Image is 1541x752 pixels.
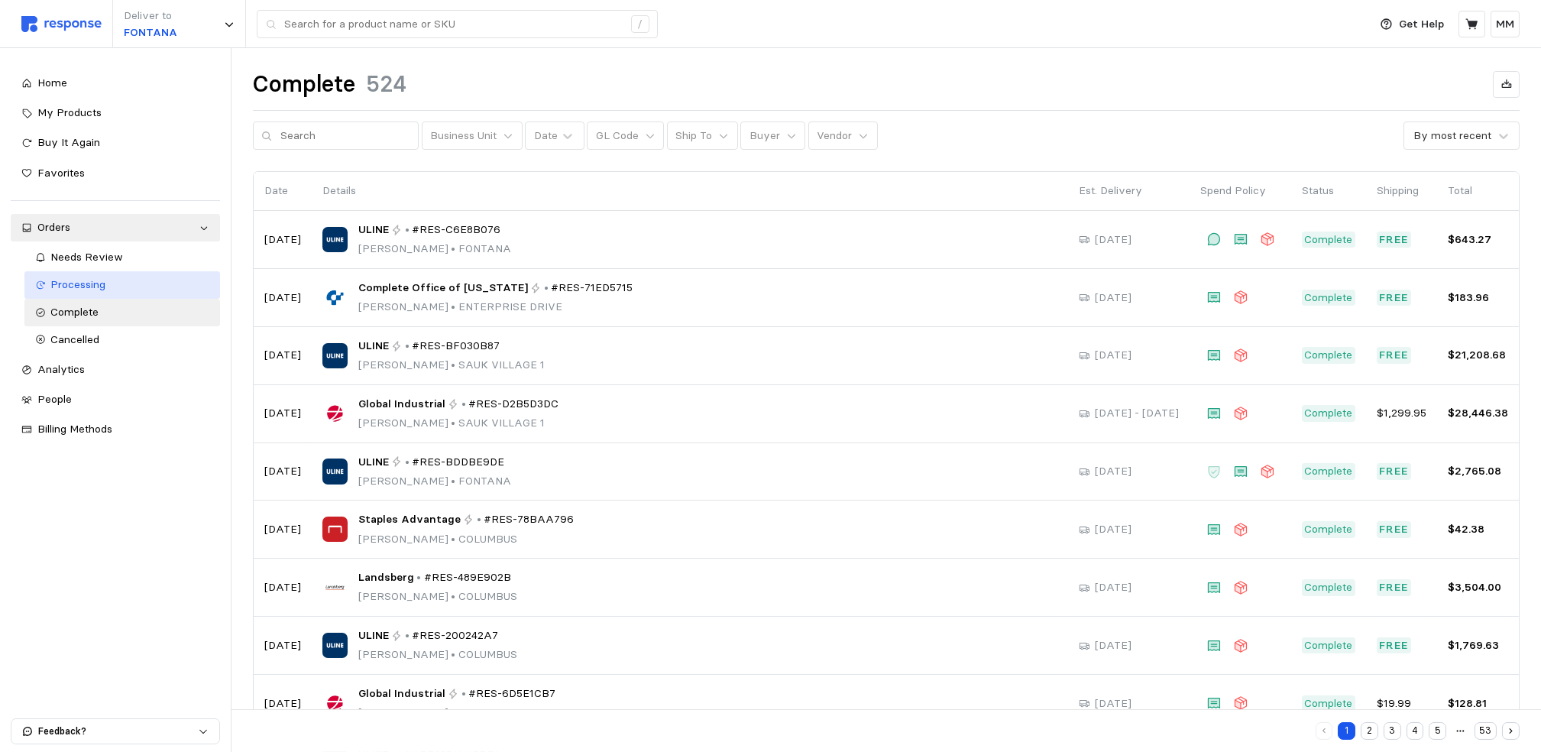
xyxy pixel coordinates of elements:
[448,300,458,313] span: •
[1305,290,1353,306] p: Complete
[37,422,112,436] span: Billing Methods
[37,219,193,236] div: Orders
[358,454,389,471] span: ULINE
[1079,183,1179,199] p: Est. Delivery
[596,128,639,144] p: GL Code
[1338,722,1355,740] button: 1
[264,183,301,199] p: Date
[1448,183,1508,199] p: Total
[1361,722,1378,740] button: 2
[544,280,549,297] p: •
[322,227,348,252] img: ULINE
[358,473,511,490] p: [PERSON_NAME] FONTANA
[51,305,99,319] span: Complete
[484,511,574,528] span: #RES-78BAA796
[37,362,85,376] span: Analytics
[1380,637,1409,654] p: Free
[11,99,220,127] a: My Products
[37,166,85,180] span: Favorites
[358,299,633,316] p: [PERSON_NAME] ENTERPRISE DRIVE
[37,392,72,406] span: People
[1302,183,1355,199] p: Status
[24,244,220,271] a: Needs Review
[358,280,528,297] span: Complete Office of [US_STATE]
[1095,695,1131,712] p: [DATE]
[468,396,558,413] span: #RES-D2B5D3DC
[11,70,220,97] a: Home
[280,122,410,150] input: Search
[264,579,301,596] p: [DATE]
[448,705,458,719] span: •
[405,338,410,355] p: •
[264,521,301,538] p: [DATE]
[322,517,348,542] img: Staples Advantage
[37,135,100,149] span: Buy It Again
[253,70,355,99] h1: Complete
[448,358,458,371] span: •
[358,588,517,605] p: [PERSON_NAME] COLUMBUS
[322,400,348,426] img: Global Industrial
[358,511,461,528] span: Staples Advantage
[1305,347,1353,364] p: Complete
[322,575,348,600] img: Landsberg
[322,459,348,484] img: ULINE
[667,122,738,151] button: Ship To
[358,627,389,644] span: ULINE
[534,128,558,144] div: Date
[448,241,458,255] span: •
[1384,722,1401,740] button: 3
[412,454,504,471] span: #RES-BDDBE9DE
[1448,405,1508,422] p: $28,446.38
[264,695,301,712] p: [DATE]
[1380,290,1409,306] p: Free
[11,160,220,187] a: Favorites
[1377,183,1426,199] p: Shipping
[358,647,517,663] p: [PERSON_NAME] COLUMBUS
[461,396,466,413] p: •
[1095,347,1131,364] p: [DATE]
[358,338,389,355] span: ULINE
[1377,405,1426,422] p: $1,299.95
[358,569,414,586] span: Landsberg
[322,633,348,658] img: ULINE
[358,705,556,721] p: [PERSON_NAME] JUPITER
[38,724,198,738] p: Feedback?
[1400,16,1445,33] p: Get Help
[422,122,523,151] button: Business Unit
[1380,347,1409,364] p: Free
[675,128,712,144] p: Ship To
[37,76,67,89] span: Home
[264,463,301,480] p: [DATE]
[358,396,445,413] span: Global Industrial
[1407,722,1424,740] button: 4
[1371,10,1454,39] button: Get Help
[366,70,406,99] h1: 524
[124,24,177,41] p: FONTANA
[11,386,220,413] a: People
[1448,290,1508,306] p: $183.96
[24,326,220,354] a: Cancelled
[1095,637,1131,654] p: [DATE]
[1448,347,1508,364] p: $21,208.68
[1413,128,1491,144] div: By most recent
[11,356,220,384] a: Analytics
[1305,405,1353,422] p: Complete
[1200,183,1280,199] p: Spend Policy
[24,271,220,299] a: Processing
[1305,695,1353,712] p: Complete
[405,222,410,238] p: •
[11,129,220,157] a: Buy It Again
[284,11,623,38] input: Search for a product name or SKU
[1491,11,1520,37] button: MM
[11,719,219,744] button: Feedback?
[448,532,458,546] span: •
[1448,232,1508,248] p: $643.27
[461,686,466,702] p: •
[1448,695,1508,712] p: $128.81
[808,122,878,151] button: Vendor
[1380,521,1409,538] p: Free
[24,299,220,326] a: Complete
[749,128,780,144] p: Buyer
[1380,463,1409,480] p: Free
[358,415,559,432] p: [PERSON_NAME] SAUK VILLAGE 1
